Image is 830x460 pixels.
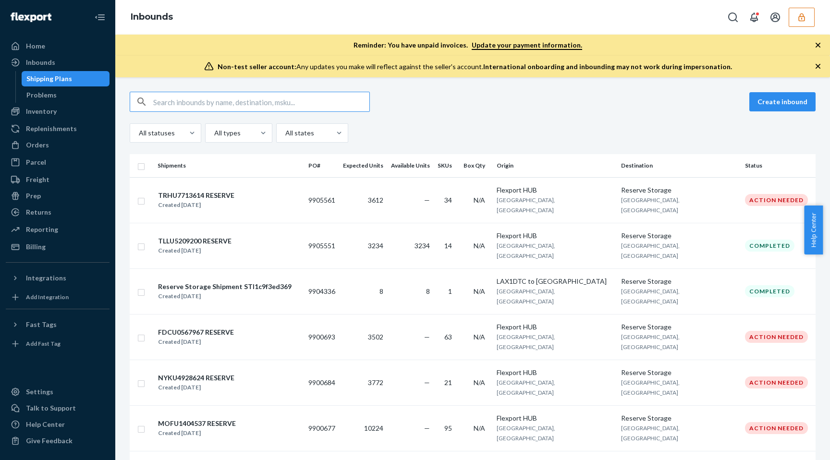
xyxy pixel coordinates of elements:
[6,205,110,220] a: Returns
[474,424,485,432] span: N/A
[497,231,613,241] div: Flexport HUB
[158,373,234,383] div: NYKU4928624 RESERVE
[26,273,66,283] div: Integrations
[6,222,110,237] a: Reporting
[26,140,49,150] div: Orders
[218,62,296,71] span: Non-test seller account:
[339,154,387,177] th: Expected Units
[766,8,785,27] button: Open account menu
[472,41,582,50] a: Update your payment information.
[22,87,110,103] a: Problems
[424,333,430,341] span: —
[213,128,214,138] input: All types
[387,154,434,177] th: Available Units
[26,293,69,301] div: Add Integration
[26,420,65,429] div: Help Center
[158,191,234,200] div: TRHU7713614 RESERVE
[158,236,232,246] div: TLLU5209200 RESERVE
[745,240,794,252] div: Completed
[745,331,808,343] div: Action Needed
[26,403,76,413] div: Talk to Support
[26,90,57,100] div: Problems
[497,368,613,377] div: Flexport HUB
[723,8,743,27] button: Open Search Box
[474,242,485,250] span: N/A
[26,320,57,329] div: Fast Tags
[123,3,181,31] ol: breadcrumbs
[305,360,339,405] td: 9900684
[158,246,232,255] div: Created [DATE]
[90,8,110,27] button: Close Navigation
[6,417,110,432] a: Help Center
[804,206,823,254] button: Help Center
[621,231,737,241] div: Reserve Storage
[415,242,430,250] span: 3234
[305,223,339,268] td: 9905551
[26,242,46,252] div: Billing
[621,368,737,377] div: Reserve Storage
[131,12,173,22] a: Inbounds
[621,242,680,259] span: [GEOGRAPHIC_DATA], [GEOGRAPHIC_DATA]
[745,285,794,297] div: Completed
[444,333,452,341] span: 63
[424,196,430,204] span: —
[6,155,110,170] a: Parcel
[444,242,452,250] span: 14
[26,225,58,234] div: Reporting
[745,422,808,434] div: Action Needed
[424,378,430,387] span: —
[444,196,452,204] span: 34
[22,71,110,86] a: Shipping Plans
[621,196,680,214] span: [GEOGRAPHIC_DATA], [GEOGRAPHIC_DATA]
[26,107,57,116] div: Inventory
[158,282,292,291] div: Reserve Storage Shipment STI1c9f3ed369
[26,41,45,51] div: Home
[444,378,452,387] span: 21
[6,239,110,254] a: Billing
[426,287,430,295] span: 8
[26,58,55,67] div: Inbounds
[364,424,383,432] span: 10224
[6,290,110,305] a: Add Integration
[6,137,110,153] a: Orders
[153,92,369,111] input: Search inbounds by name, destination, msku...
[158,428,236,438] div: Created [DATE]
[6,55,110,70] a: Inbounds
[460,154,493,177] th: Box Qty
[6,188,110,204] a: Prep
[368,196,383,204] span: 3612
[6,400,110,416] a: Talk to Support
[6,104,110,119] a: Inventory
[26,74,72,84] div: Shipping Plans
[745,8,764,27] button: Open notifications
[621,424,680,442] span: [GEOGRAPHIC_DATA], [GEOGRAPHIC_DATA]
[158,419,236,428] div: MOFU1404537 RESERVE
[621,333,680,351] span: [GEOGRAPHIC_DATA], [GEOGRAPHIC_DATA]
[749,92,816,111] button: Create inbound
[474,287,485,295] span: N/A
[497,288,555,305] span: [GEOGRAPHIC_DATA], [GEOGRAPHIC_DATA]
[158,291,292,301] div: Created [DATE]
[158,383,234,392] div: Created [DATE]
[617,154,741,177] th: Destination
[474,378,485,387] span: N/A
[305,268,339,314] td: 9904336
[26,436,73,446] div: Give Feedback
[6,121,110,136] a: Replenishments
[26,339,61,348] div: Add Fast Tag
[497,424,555,442] span: [GEOGRAPHIC_DATA], [GEOGRAPHIC_DATA]
[474,196,485,204] span: N/A
[474,333,485,341] span: N/A
[444,424,452,432] span: 95
[11,12,51,22] img: Flexport logo
[26,157,46,167] div: Parcel
[6,172,110,187] a: Freight
[497,277,613,286] div: LAX1DTC to [GEOGRAPHIC_DATA]
[621,277,737,286] div: Reserve Storage
[354,40,582,50] p: Reminder: You have unpaid invoices.
[621,322,737,332] div: Reserve Storage
[26,207,51,217] div: Returns
[26,175,49,184] div: Freight
[497,196,555,214] span: [GEOGRAPHIC_DATA], [GEOGRAPHIC_DATA]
